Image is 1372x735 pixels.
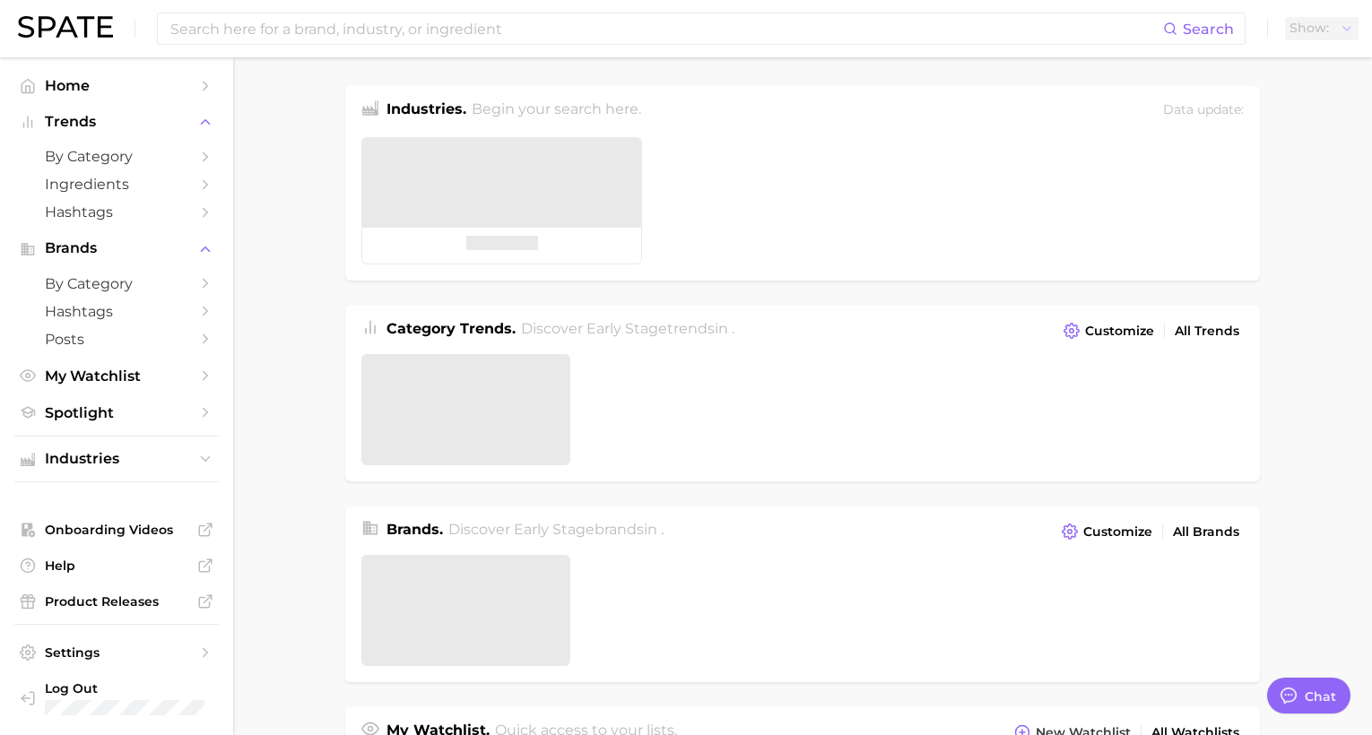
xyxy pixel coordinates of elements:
button: Trends [14,108,219,135]
span: by Category [45,148,188,165]
a: by Category [14,270,219,298]
div: Data update: [1163,99,1244,123]
span: by Category [45,275,188,292]
span: Settings [45,644,188,661]
img: SPATE [18,16,113,38]
a: My Watchlist [14,362,219,390]
a: Posts [14,325,219,353]
a: Onboarding Videos [14,516,219,543]
span: Customize [1085,324,1154,339]
button: Show [1285,17,1359,40]
span: Brands . [386,521,443,538]
button: Customize [1057,519,1157,544]
span: Trends [45,114,188,130]
input: Search here for a brand, industry, or ingredient [169,13,1163,44]
span: Help [45,558,188,574]
span: All Brands [1173,524,1239,540]
span: Brands [45,240,188,256]
a: Hashtags [14,298,219,325]
a: All Trends [1170,319,1244,343]
h2: Begin your search here. [472,99,641,123]
span: Product Releases [45,593,188,610]
span: Category Trends . [386,320,516,337]
span: Hashtags [45,303,188,320]
button: Brands [14,235,219,262]
span: Customize [1083,524,1152,540]
a: Product Releases [14,588,219,615]
span: Show [1290,23,1329,33]
span: Ingredients [45,176,188,193]
span: Hashtags [45,203,188,220]
span: Discover Early Stage trends in . [521,320,734,337]
span: Log Out [45,680,228,696]
a: Log out. Currently logged in with e-mail laura.epstein@givaudan.com. [14,675,219,721]
a: Ingredients [14,170,219,198]
span: All Trends [1175,324,1239,339]
a: Spotlight [14,399,219,427]
a: All Brands [1168,520,1244,544]
span: My Watchlist [45,367,188,385]
a: Settings [14,639,219,666]
span: Home [45,77,188,94]
span: Discover Early Stage brands in . [448,521,664,538]
a: Help [14,552,219,579]
span: Search [1183,21,1234,38]
span: Onboarding Videos [45,522,188,538]
a: Hashtags [14,198,219,226]
span: Spotlight [45,404,188,421]
a: Home [14,72,219,99]
span: Posts [45,331,188,348]
a: by Category [14,143,219,170]
h1: Industries. [386,99,466,123]
span: Industries [45,451,188,467]
button: Industries [14,445,219,472]
button: Customize [1059,318,1159,343]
